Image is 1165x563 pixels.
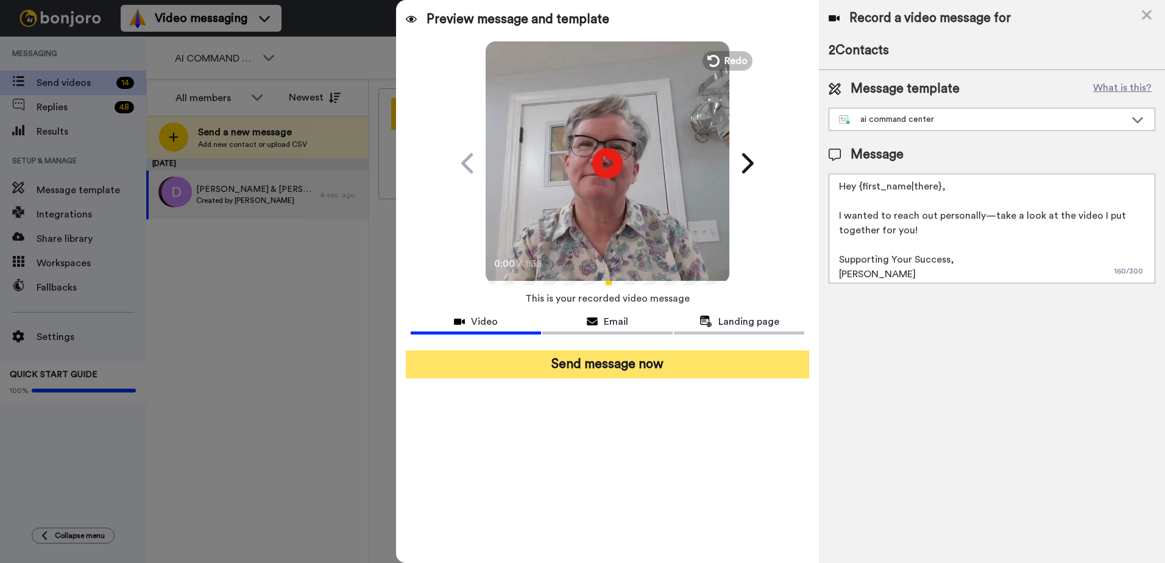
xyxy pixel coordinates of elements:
[718,314,779,329] span: Landing page
[604,314,628,329] span: Email
[1089,80,1155,98] button: What is this?
[839,113,1125,126] div: ai command center
[494,257,515,271] span: 0:00
[851,146,904,164] span: Message
[829,174,1155,283] textarea: Hey {first_name|there}, I wanted to reach out personally—take a look at the video I put together ...
[518,257,522,271] span: /
[851,80,960,98] span: Message template
[525,257,546,271] span: 1:38
[839,115,851,125] img: nextgen-template.svg
[471,314,498,329] span: Video
[525,285,690,312] span: This is your recorded video message
[406,350,809,378] button: Send message now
